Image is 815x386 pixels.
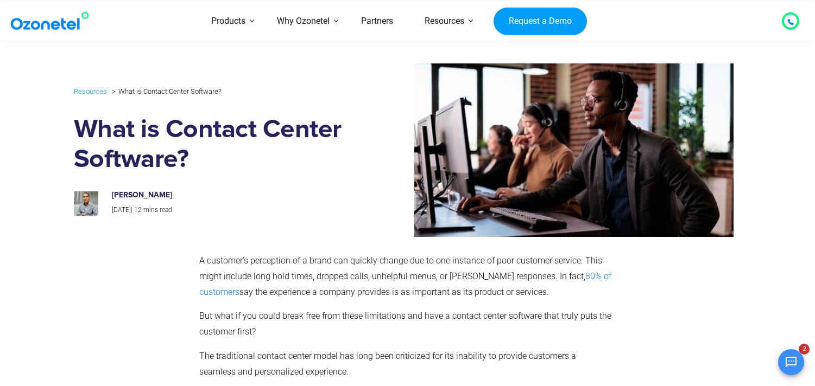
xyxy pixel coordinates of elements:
span: 2 [799,344,810,355]
p: | [112,204,341,216]
a: Partners [345,2,409,41]
h1: What is Contact Center Software? [74,115,352,175]
a: Resources [409,2,480,41]
span: 12 [134,206,142,214]
span: say the experience a company provides is as important as its product or services. [239,287,549,297]
span: The traditional contact center model has long been criticized for its inability to provide custom... [199,351,576,377]
a: Resources [74,85,107,98]
a: 80% of customers [199,271,611,297]
span: A customer’s perception of a brand can quickly change due to one instance of poor customer servic... [199,255,602,281]
span: But what if you could break free from these limitations and have a contact center software that t... [199,311,611,337]
a: Products [195,2,261,41]
img: prashanth-kancherla_avatar-200x200.jpeg [74,191,98,216]
li: What is Contact Center Software? [109,85,222,98]
button: Open chat [778,349,804,375]
span: mins read [143,206,172,214]
a: Why Ozonetel [261,2,345,41]
span: [DATE] [112,206,131,214]
img: what is contact center software [360,63,734,237]
a: Request a Demo [494,7,586,35]
h6: [PERSON_NAME] [112,191,341,200]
